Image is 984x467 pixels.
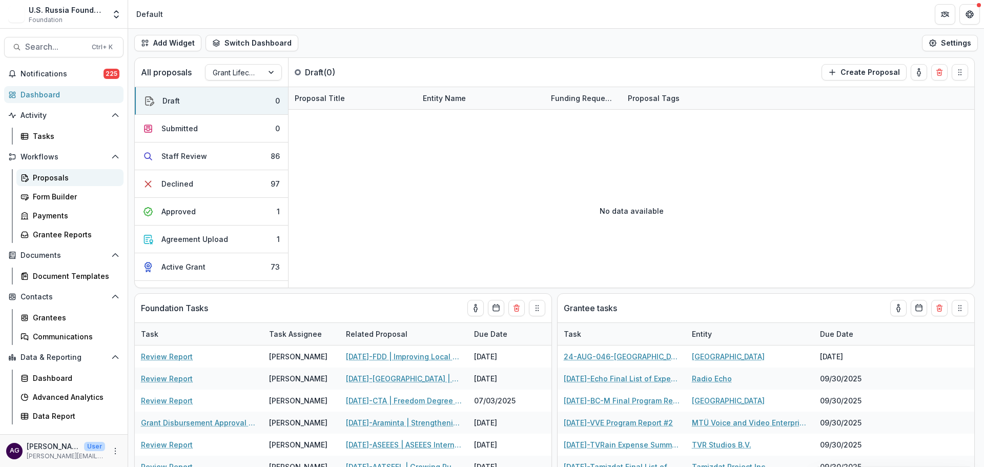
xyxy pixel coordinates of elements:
[305,66,382,78] p: Draft ( 0 )
[600,206,664,216] p: No data available
[564,439,680,450] a: [DATE]-TVRain Expense Summary #2
[4,149,124,165] button: Open Workflows
[692,395,765,406] a: [GEOGRAPHIC_DATA]
[468,390,545,412] div: 07/03/2025
[814,390,891,412] div: 09/30/2025
[10,448,19,454] div: Alan Griffin
[622,93,686,104] div: Proposal Tags
[162,95,180,106] div: Draft
[271,151,280,161] div: 86
[814,329,859,339] div: Due Date
[135,143,288,170] button: Staff Review86
[468,346,545,368] div: [DATE]
[952,300,968,316] button: Drag
[340,329,414,339] div: Related Proposal
[90,42,115,53] div: Ctrl + K
[271,178,280,189] div: 97
[346,439,462,450] a: [DATE]-ASEEES | ASEEES Internship Grant Program, [DATE]-[DATE]
[931,64,948,80] button: Delete card
[269,417,327,428] div: [PERSON_NAME]
[20,293,107,301] span: Contacts
[206,35,298,51] button: Switch Dashboard
[814,434,891,456] div: 09/30/2025
[33,191,115,202] div: Form Builder
[346,395,462,406] a: [DATE]-CTA | Freedom Degree Online Matching System
[952,64,968,80] button: Drag
[269,395,327,406] div: [PERSON_NAME]
[911,300,927,316] button: Calendar
[4,86,124,103] a: Dashboard
[922,35,978,51] button: Settings
[468,368,545,390] div: [DATE]
[134,35,201,51] button: Add Widget
[692,439,751,450] a: TVR Studios B.V.
[161,151,207,161] div: Staff Review
[4,107,124,124] button: Open Activity
[545,93,622,104] div: Funding Requested
[346,417,462,428] a: [DATE]-Araminta | Strengthening Capacities of Russian Human Rights Defenders to Develop the Busin...
[263,323,340,345] div: Task Assignee
[16,370,124,387] a: Dashboard
[468,412,545,434] div: [DATE]
[931,300,948,316] button: Delete card
[141,395,193,406] a: Review Report
[822,64,907,80] button: Create Proposal
[33,131,115,141] div: Tasks
[467,300,484,316] button: toggle-assigned-to-me
[814,368,891,390] div: 09/30/2025
[161,261,206,272] div: Active Grant
[20,89,115,100] div: Dashboard
[488,300,504,316] button: Calendar
[16,389,124,405] a: Advanced Analytics
[33,172,115,183] div: Proposals
[25,42,86,52] span: Search...
[135,323,263,345] div: Task
[814,346,891,368] div: [DATE]
[141,373,193,384] a: Review Report
[20,153,107,161] span: Workflows
[27,452,105,461] p: [PERSON_NAME][EMAIL_ADDRESS][PERSON_NAME][DOMAIN_NAME]
[4,66,124,82] button: Notifications225
[289,93,351,104] div: Proposal Title
[135,198,288,226] button: Approved1
[814,412,891,434] div: 09/30/2025
[686,323,814,345] div: Entity
[814,323,891,345] div: Due Date
[16,328,124,345] a: Communications
[269,351,327,362] div: [PERSON_NAME]
[346,351,462,362] a: [DATE]-FDD | Improving Local Governance Competence Among Rising Exiled Russian Civil Society Leaders
[558,329,587,339] div: Task
[135,226,288,253] button: Agreement Upload1
[141,417,257,428] a: Grant Disbursement Approval Form
[545,87,622,109] div: Funding Requested
[686,329,718,339] div: Entity
[161,206,196,217] div: Approved
[8,6,25,23] img: U.S. Russia Foundation
[136,9,163,19] div: Default
[84,442,105,451] p: User
[508,300,525,316] button: Delete card
[141,66,192,78] p: All proposals
[141,439,193,450] a: Review Report
[16,268,124,285] a: Document Templates
[564,395,680,406] a: [DATE]-BC-M Final Program Report
[277,206,280,217] div: 1
[564,302,617,314] p: Grantee tasks
[4,247,124,263] button: Open Documents
[20,353,107,362] span: Data & Reporting
[622,87,750,109] div: Proposal Tags
[468,329,514,339] div: Due Date
[33,411,115,421] div: Data Report
[692,373,732,384] a: Radio Echo
[135,87,288,115] button: Draft0
[16,408,124,424] a: Data Report
[33,229,115,240] div: Grantee Reports
[33,271,115,281] div: Document Templates
[135,115,288,143] button: Submitted0
[564,373,680,384] a: [DATE]-Echo Final List of Expenses
[468,323,545,345] div: Due Date
[271,261,280,272] div: 73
